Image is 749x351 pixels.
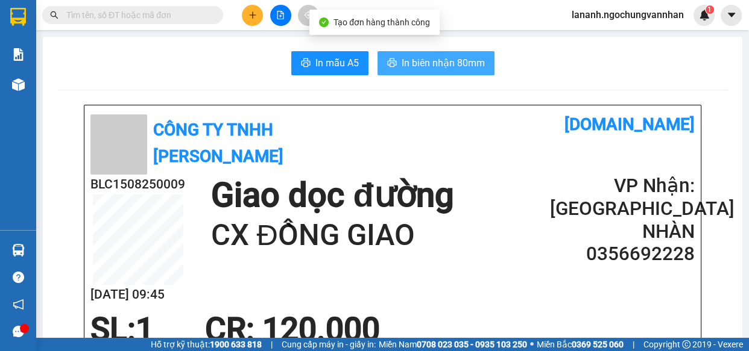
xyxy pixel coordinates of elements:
[136,311,154,348] span: 1
[721,5,742,26] button: caret-down
[153,120,283,166] b: Công ty TNHH [PERSON_NAME]
[13,299,24,310] span: notification
[211,175,454,216] h1: Giao dọc đường
[211,216,454,255] h1: CX ĐỒNG GIAO
[699,10,710,20] img: icon-new-feature
[530,342,534,347] span: ⚪️
[271,338,273,351] span: |
[402,55,485,70] span: In biên nhận 80mm
[90,285,185,305] h2: [DATE] 09:45
[12,78,25,91] img: warehouse-icon
[301,58,311,69] span: printer
[205,311,380,348] span: CR : 120.000
[378,51,495,75] button: printerIn biên nhận 80mm
[12,48,25,61] img: solution-icon
[550,243,695,266] h2: 0356692228
[282,338,376,351] span: Cung cấp máy in - giấy in:
[151,338,262,351] span: Hỗ trợ kỹ thuật:
[13,326,24,337] span: message
[242,5,263,26] button: plus
[537,338,624,351] span: Miền Bắc
[315,55,359,70] span: In mẫu A5
[562,7,694,22] span: lananh.ngochungvannhan
[682,340,691,349] span: copyright
[417,340,527,349] strong: 0708 023 035 - 0935 103 250
[633,338,634,351] span: |
[50,11,58,19] span: search
[298,5,319,26] button: aim
[387,58,397,69] span: printer
[12,244,25,256] img: warehouse-icon
[319,17,329,27] span: check-circle
[270,5,291,26] button: file-add
[304,11,312,19] span: aim
[572,340,624,349] strong: 0369 525 060
[550,220,695,243] h2: NHÀN
[10,8,26,26] img: logo-vxr
[66,8,209,22] input: Tìm tên, số ĐT hoặc mã đơn
[90,175,185,194] h2: BLC1508250009
[379,338,527,351] span: Miền Nam
[210,340,262,349] strong: 1900 633 818
[276,11,285,19] span: file-add
[90,311,136,348] span: SL:
[707,5,712,14] span: 1
[706,5,714,14] sup: 1
[333,17,430,27] span: Tạo đơn hàng thành công
[13,272,24,283] span: question-circle
[248,11,257,19] span: plus
[550,175,695,220] h2: VP Nhận: [GEOGRAPHIC_DATA]
[291,51,368,75] button: printerIn mẫu A5
[726,10,737,20] span: caret-down
[564,114,695,134] b: [DOMAIN_NAME]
